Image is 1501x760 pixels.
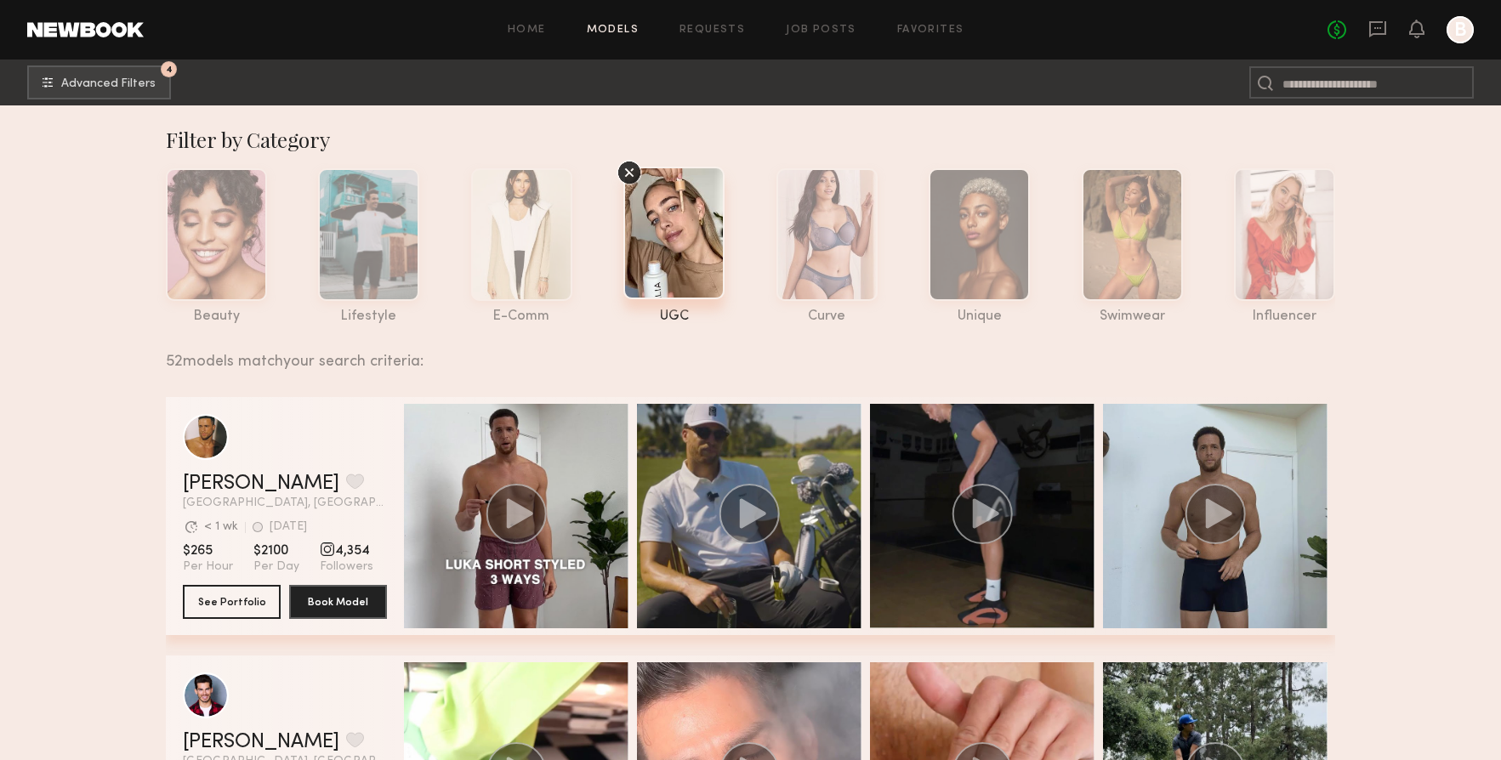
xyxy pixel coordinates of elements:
span: [GEOGRAPHIC_DATA], [GEOGRAPHIC_DATA] [183,497,387,509]
a: Home [508,25,546,36]
span: Per Hour [183,559,233,575]
button: Book Model [289,585,387,619]
div: UGC [623,309,725,324]
span: Advanced Filters [61,78,156,90]
div: 52 models match your search criteria: [166,334,1322,370]
span: 4 [166,65,173,73]
button: See Portfolio [183,585,281,619]
a: B [1447,16,1474,43]
a: Models [587,25,639,36]
span: $2100 [253,542,299,559]
a: Requests [679,25,745,36]
a: [PERSON_NAME] [183,474,339,494]
div: < 1 wk [204,521,238,533]
div: influencer [1234,309,1335,324]
span: $265 [183,542,233,559]
a: [PERSON_NAME] [183,732,339,752]
div: lifestyle [318,309,419,324]
div: swimwear [1082,309,1183,324]
a: Favorites [897,25,964,36]
span: 4,354 [320,542,373,559]
span: Followers [320,559,373,575]
div: Filter by Category [166,126,1335,153]
button: 4Advanced Filters [27,65,171,99]
div: [DATE] [270,521,307,533]
div: beauty [166,309,267,324]
div: curve [776,309,878,324]
a: Job Posts [786,25,856,36]
span: Per Day [253,559,299,575]
div: unique [929,309,1030,324]
div: e-comm [471,309,572,324]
